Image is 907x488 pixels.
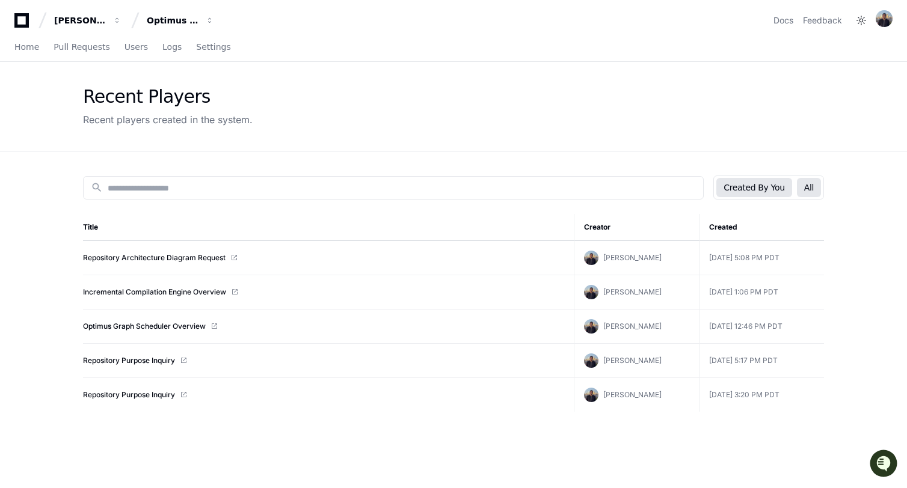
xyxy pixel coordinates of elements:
[12,48,219,67] div: Welcome
[196,34,230,61] a: Settings
[773,14,793,26] a: Docs
[41,90,197,102] div: Start new chat
[54,43,109,50] span: Pull Requests
[699,310,824,344] td: [DATE] 12:46 PM PDT
[603,356,662,365] span: [PERSON_NAME]
[14,34,39,61] a: Home
[83,390,175,400] a: Repository Purpose Inquiry
[584,388,598,402] img: avatar
[12,12,36,36] img: PlayerZero
[41,102,174,111] div: We're offline, but we'll be back soon!
[699,241,824,275] td: [DATE] 5:08 PM PDT
[83,253,226,263] a: Repository Architecture Diagram Request
[125,43,148,50] span: Users
[803,14,842,26] button: Feedback
[204,93,219,108] button: Start new chat
[83,86,253,108] div: Recent Players
[142,10,219,31] button: Optimus Cirrus
[83,322,206,331] a: Optimus Graph Scheduler Overview
[91,181,103,194] mat-icon: search
[125,34,148,61] a: Users
[147,14,198,26] div: Optimus Cirrus
[120,126,146,135] span: Pylon
[699,275,824,310] td: [DATE] 1:06 PM PDT
[196,43,230,50] span: Settings
[584,319,598,334] img: avatar
[797,178,821,197] button: All
[699,344,824,378] td: [DATE] 5:17 PM PDT
[603,253,662,262] span: [PERSON_NAME]
[49,10,126,31] button: [PERSON_NAME] - Personal
[83,112,253,127] div: Recent players created in the system.
[603,390,662,399] span: [PERSON_NAME]
[54,14,106,26] div: [PERSON_NAME] - Personal
[12,90,34,111] img: 1756235613930-3d25f9e4-fa56-45dd-b3ad-e072dfbd1548
[162,43,182,50] span: Logs
[584,353,598,368] img: avatar
[574,214,699,241] th: Creator
[584,285,598,299] img: avatar
[699,378,824,412] td: [DATE] 3:20 PM PDT
[869,448,901,481] iframe: Open customer support
[85,126,146,135] a: Powered byPylon
[584,251,598,265] img: avatar
[54,34,109,61] a: Pull Requests
[603,287,662,296] span: [PERSON_NAME]
[83,214,574,241] th: Title
[83,356,175,365] a: Repository Purpose Inquiry
[876,10,893,27] img: avatar
[14,43,39,50] span: Home
[603,322,662,331] span: [PERSON_NAME]
[716,178,792,197] button: Created By You
[83,287,226,297] a: Incremental Compilation Engine Overview
[699,214,824,241] th: Created
[162,34,182,61] a: Logs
